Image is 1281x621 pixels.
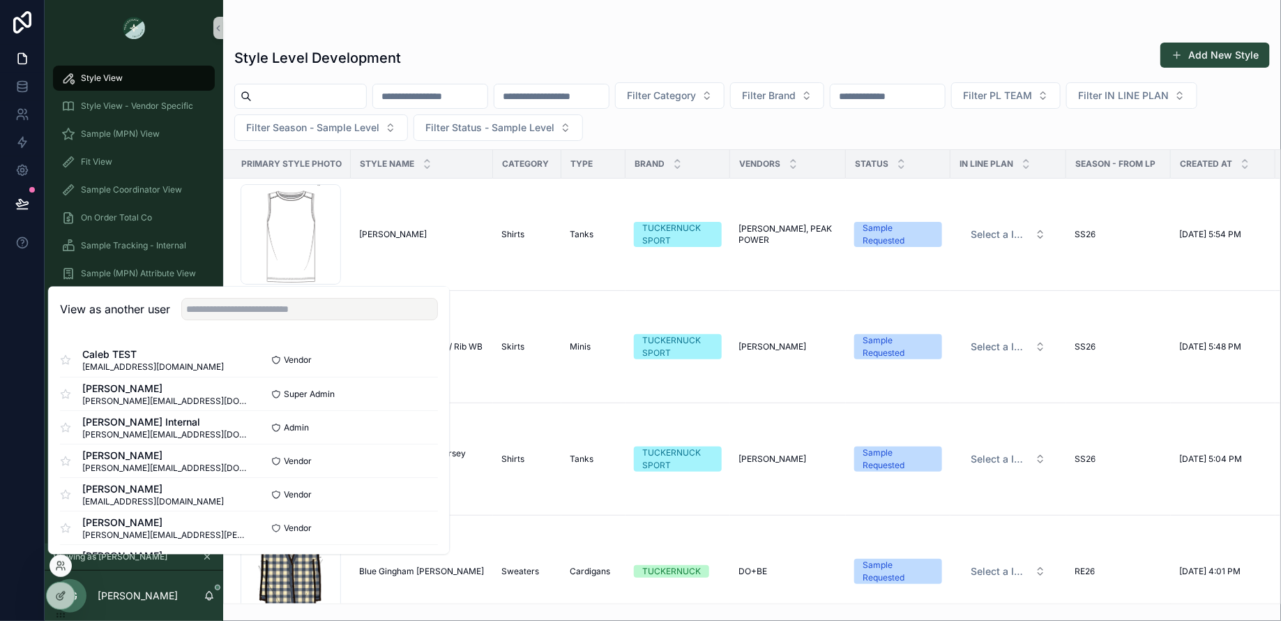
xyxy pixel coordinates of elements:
[82,496,224,507] span: [EMAIL_ADDRESS][DOMAIN_NAME]
[284,523,312,534] span: Vendor
[971,227,1029,241] span: Select a IN LINE PLAN
[284,456,312,467] span: Vendor
[1075,229,1096,240] span: SS26
[1075,454,1096,465] span: SS26
[1078,89,1169,103] span: Filter IN LINE PLAN
[642,565,701,578] div: TUCKERNUCK
[1066,82,1197,109] button: Select Button
[742,89,796,103] span: Filter Brand
[634,447,722,472] a: TUCKERNUCK SPORT
[738,566,837,577] a: DO+BE
[570,158,593,170] span: Type
[501,566,553,577] a: Sweaters
[854,222,942,247] a: Sample Requested
[1075,566,1162,577] a: RE26
[414,114,583,141] button: Select Button
[360,158,414,170] span: Style Name
[1160,43,1270,68] button: Add New Style
[738,341,806,352] span: [PERSON_NAME]
[959,446,1058,472] a: Select Button
[570,566,617,577] a: Cardigans
[1179,566,1267,577] a: [DATE] 4:01 PM
[501,341,553,352] a: Skirts
[81,100,193,112] span: Style View - Vendor Specific
[82,516,249,530] span: [PERSON_NAME]
[81,212,152,223] span: On Order Total Co
[570,454,617,465] a: Tanks
[854,559,942,584] a: Sample Requested
[82,429,249,440] span: [PERSON_NAME][EMAIL_ADDRESS][DOMAIN_NAME]
[1179,341,1241,352] span: [DATE] 5:48 PM
[570,229,617,240] a: Tanks
[359,229,485,240] a: [PERSON_NAME]
[501,341,524,352] span: Skirts
[284,489,312,500] span: Vendor
[1179,454,1242,465] span: [DATE] 5:04 PM
[634,565,722,578] a: TUCKERNUCK
[1179,454,1267,465] a: [DATE] 5:04 PM
[284,354,312,366] span: Vendor
[359,566,485,577] a: Blue Gingham [PERSON_NAME]
[81,268,196,279] span: Sample (MPN) Attribute View
[971,452,1029,466] span: Select a IN LINE PLAN
[738,341,837,352] a: [PERSON_NAME]
[960,559,1057,584] button: Select Button
[963,89,1032,103] span: Filter PL TEAM
[570,341,591,352] span: Minis
[53,205,215,230] a: On Order Total Co
[81,184,182,195] span: Sample Coordinator View
[959,221,1058,248] a: Select Button
[81,240,186,251] span: Sample Tracking - Internal
[635,158,665,170] span: Brand
[863,334,934,359] div: Sample Requested
[634,334,722,359] a: TUCKERNUCK SPORT
[570,229,593,240] span: Tanks
[45,56,223,304] div: scrollable content
[971,564,1029,578] span: Select a IN LINE PLAN
[82,347,224,361] span: Caleb TEST
[960,158,1013,170] span: IN LINE PLAN
[359,566,484,577] span: Blue Gingham [PERSON_NAME]
[960,222,1057,247] button: Select Button
[82,482,224,496] span: [PERSON_NAME]
[53,66,215,91] a: Style View
[81,73,123,84] span: Style View
[53,121,215,147] a: Sample (MPN) View
[60,301,170,317] h2: View as another user
[53,149,215,174] a: Fit View
[502,158,549,170] span: Category
[634,222,722,247] a: TUCKERNUCK SPORT
[82,396,249,407] span: [PERSON_NAME][EMAIL_ADDRESS][DOMAIN_NAME]
[863,447,934,472] div: Sample Requested
[855,158,888,170] span: Status
[425,121,554,135] span: Filter Status - Sample Level
[81,156,112,167] span: Fit View
[739,158,780,170] span: Vendors
[1179,229,1267,240] a: [DATE] 5:54 PM
[738,454,806,465] span: [PERSON_NAME]
[98,589,178,603] p: [PERSON_NAME]
[570,454,593,465] span: Tanks
[951,82,1061,109] button: Select Button
[1075,566,1095,577] span: RE26
[960,447,1057,472] button: Select Button
[642,222,713,247] div: TUCKERNUCK SPORT
[570,341,617,352] a: Minis
[863,559,934,584] div: Sample Requested
[570,566,610,577] span: Cardigans
[854,334,942,359] a: Sample Requested
[284,389,335,400] span: Super Admin
[53,233,215,258] a: Sample Tracking - Internal
[82,549,249,563] span: [PERSON_NAME]
[234,114,408,141] button: Select Button
[1179,229,1241,240] span: [DATE] 5:54 PM
[53,551,167,562] span: Viewing as [PERSON_NAME]
[246,121,379,135] span: Filter Season - Sample Level
[82,415,249,429] span: [PERSON_NAME] Internal
[241,158,342,170] span: Primary Style Photo
[738,223,837,246] a: [PERSON_NAME], PEAK POWER
[627,89,696,103] span: Filter Category
[501,229,553,240] a: Shirts
[959,334,1058,360] a: Select Button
